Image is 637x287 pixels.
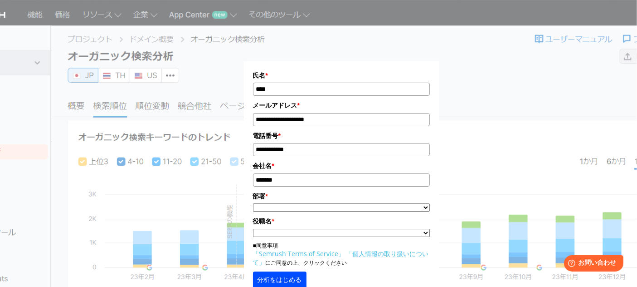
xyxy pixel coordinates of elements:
[253,249,345,258] a: 「Semrush Terms of Service」
[253,100,430,110] label: メールアドレス
[253,70,430,80] label: 氏名
[253,249,429,267] a: 「個人情報の取り扱いについて」
[253,131,430,141] label: 電話番号
[556,252,627,277] iframe: Help widget launcher
[253,161,430,171] label: 会社名
[253,191,430,201] label: 部署
[253,242,430,267] p: ■同意事項 にご同意の上、クリックください
[253,216,430,226] label: 役職名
